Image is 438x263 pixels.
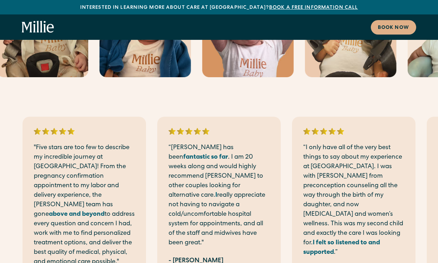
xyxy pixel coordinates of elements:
[378,24,409,32] div: Book now
[215,192,217,198] strong: I
[269,5,358,10] a: Book a free information call
[169,143,269,248] p: “[PERSON_NAME] has been . I am 20 weeks along and would highly recommend [PERSON_NAME] to other c...
[303,128,344,135] img: 5 stars rating
[303,143,404,257] p: “I only have all of the very best things to say about my experience at [GEOGRAPHIC_DATA]. I was w...
[371,20,416,35] a: Book now
[183,154,228,160] strong: fantastic so far
[303,240,380,256] strong: I felt so listened to and supported
[22,21,54,33] a: home
[169,128,209,135] img: 5 stars rating
[34,128,75,135] img: 5 stars rating
[49,211,104,218] strong: above and beyond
